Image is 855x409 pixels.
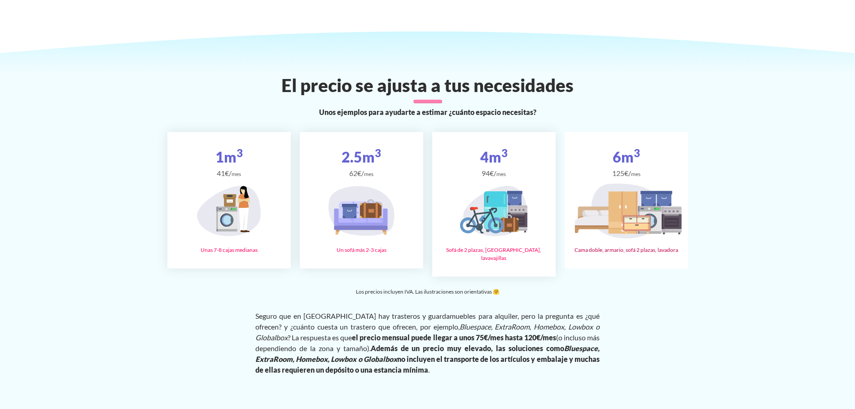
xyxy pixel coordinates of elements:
[319,107,536,118] span: Unos ejemplos para ayudarte a estimar ¿cuánto espacio necesitas?
[439,246,548,262] div: Sofá de 2 plazas, [GEOGRAPHIC_DATA], lavavajillas
[375,146,381,159] sup: 3
[572,168,681,179] span: 125€/
[439,146,548,179] div: 4m
[175,246,284,254] div: Unas 7-8 cajas medianas
[175,168,284,179] span: 41€/
[162,75,693,96] h2: El precio se ajusta a tus necesidades
[307,246,416,254] div: Un sofá más 2-3 cajas
[572,146,681,179] div: 6m
[307,168,416,179] span: 62€/
[356,288,500,295] small: Los precios incluyen IVA. Las ilustraciones son orientativas 🤗
[237,146,243,159] sup: 3
[307,146,416,179] div: 2.5m
[232,171,241,177] small: mes
[634,146,640,159] sup: 3
[175,146,284,179] div: 1m
[352,333,556,342] b: el precio mensual puede llegar a unos 75€/mes hasta 120€/mes
[572,246,681,254] div: Cama doble, armario, sofá 2 plazas, lavadora
[439,168,548,179] span: 94€/
[693,294,855,409] div: Widget de chat
[501,146,508,159] sup: 3
[255,344,600,374] strong: Además de un precio muy elevado, las soluciones como no incluyen el transporte de los artículos y...
[255,311,600,375] p: Seguro que en [GEOGRAPHIC_DATA] hay trasteros y guardamuebles para alquiler, pero la pregunta es ...
[255,322,600,342] em: Bluespace, ExtraRoom, Homebox, Lowbox o Globalbox
[364,171,373,177] small: mes
[631,171,640,177] small: mes
[496,171,506,177] small: mes
[693,294,855,409] iframe: Chat Widget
